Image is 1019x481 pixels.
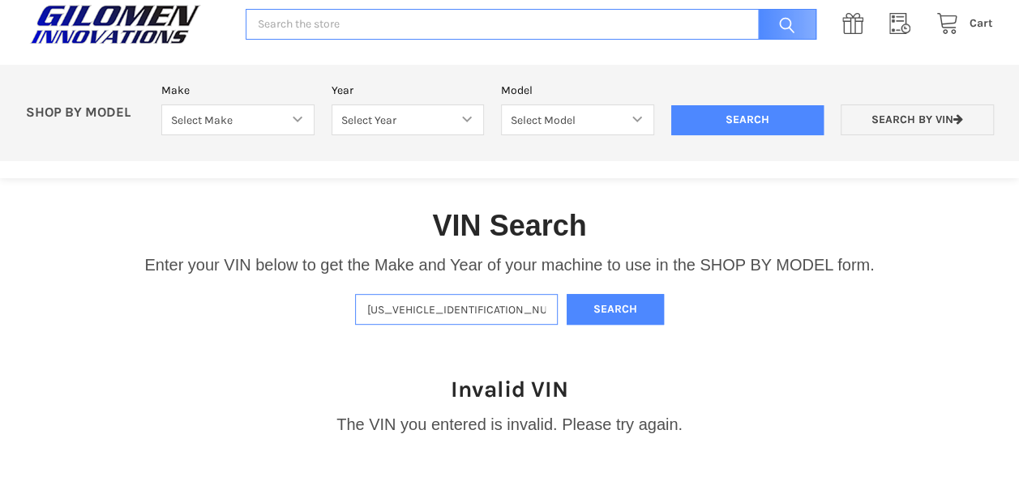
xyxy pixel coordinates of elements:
[567,294,664,326] button: Search
[355,294,558,326] input: Enter VIN of your machine
[927,14,993,34] a: Cart
[26,4,204,45] img: GILOMEN INNOVATIONS
[17,104,153,121] p: SHOP BY MODEL
[841,104,994,136] a: Search by VIN
[332,82,485,99] label: Year
[671,105,824,136] input: Search
[246,9,816,40] input: Search the store
[750,9,816,40] input: Search
[26,4,229,45] a: GILOMEN INNOVATIONS
[336,412,683,436] p: The VIN you entered is invalid. Please try again.
[451,375,568,403] h1: Invalid VIN
[970,16,993,30] span: Cart
[161,82,315,99] label: Make
[144,253,874,277] p: Enter your VIN below to get the Make and Year of your machine to use in the SHOP BY MODEL form.
[432,207,586,244] h1: VIN Search
[501,82,654,99] label: Model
